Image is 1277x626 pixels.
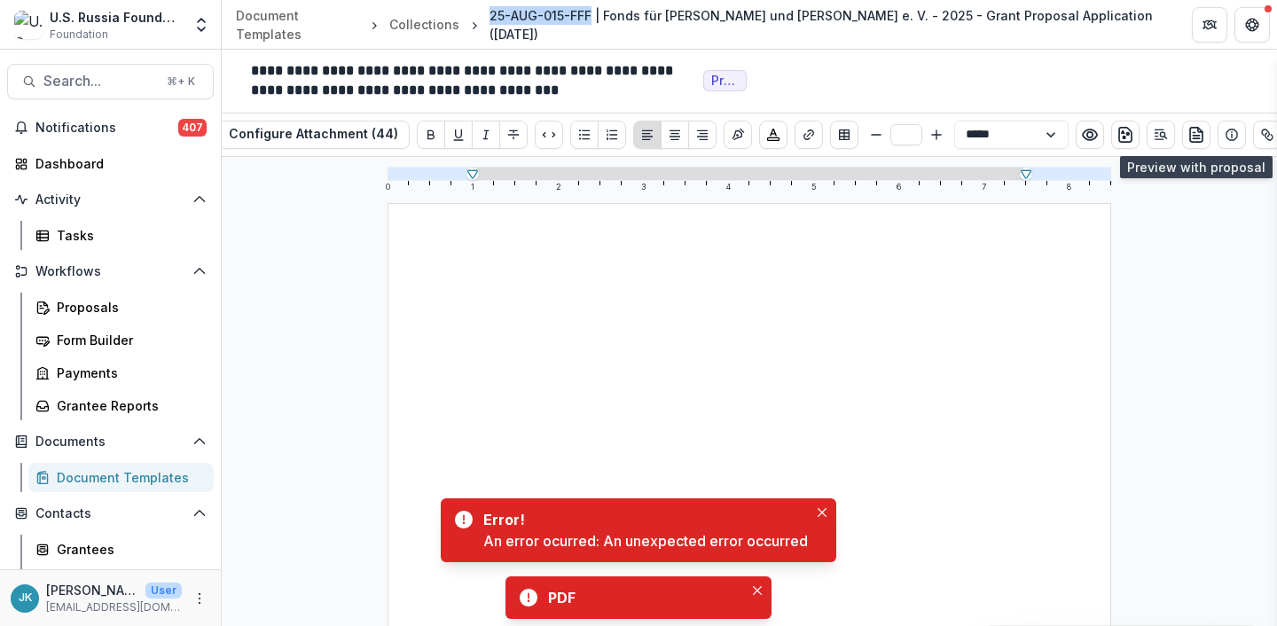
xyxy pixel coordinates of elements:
[811,502,833,523] button: Close
[866,124,887,145] button: Smaller
[229,3,366,47] a: Document Templates
[1234,7,1270,43] button: Get Help
[499,121,528,149] button: Strike
[28,358,214,387] a: Payments
[483,530,808,552] div: An error ocurred: An unexpected error occurred
[7,149,214,178] a: Dashboard
[535,121,563,149] button: Code
[830,121,858,149] button: Insert Table
[7,185,214,214] button: Open Activity
[189,7,214,43] button: Open entity switcher
[145,583,182,599] p: User
[389,15,459,34] div: Collections
[57,298,200,317] div: Proposals
[35,154,200,173] div: Dashboard
[483,509,801,530] div: Error!
[229,3,1171,47] nav: breadcrumb
[28,567,214,597] a: Communications
[14,11,43,39] img: U.S. Russia Foundation
[633,121,662,149] button: Align Left
[217,121,410,149] button: Configure Attachment (44)
[57,540,200,559] div: Grantees
[50,27,108,43] span: Foundation
[1192,7,1227,43] button: Partners
[7,427,214,456] button: Open Documents
[711,74,739,89] span: Proposal
[661,121,689,149] button: Align Center
[28,391,214,420] a: Grantee Reports
[46,599,182,615] p: [EMAIL_ADDRESS][DOMAIN_NAME]
[35,121,178,136] span: Notifications
[35,264,185,279] span: Workflows
[795,121,823,149] button: Create link
[35,434,185,450] span: Documents
[598,121,626,149] button: Ordered List
[7,113,214,142] button: Notifications407
[548,587,736,608] div: PDF
[35,192,185,207] span: Activity
[7,257,214,286] button: Open Workflows
[163,72,199,91] div: ⌘ + K
[46,581,138,599] p: [PERSON_NAME]
[57,468,200,487] div: Document Templates
[28,293,214,322] a: Proposals
[688,121,717,149] button: Align Right
[490,6,1163,43] div: 25-AUG-015-FFF | Fonds für [PERSON_NAME] und [PERSON_NAME] e. V. - 2025 - Grant Proposal Applicat...
[759,121,787,149] button: Choose font color
[444,121,473,149] button: Underline
[1147,121,1175,149] button: Open Editor Sidebar
[189,588,210,609] button: More
[19,592,32,604] div: Jemile Kelderman
[57,331,200,349] div: Form Builder
[7,499,214,528] button: Open Contacts
[178,119,207,137] span: 407
[28,463,214,492] a: Document Templates
[35,506,185,521] span: Contacts
[570,121,599,149] button: Bullet List
[724,121,752,149] button: Insert Signature
[50,8,182,27] div: U.S. Russia Foundation
[7,64,214,99] button: Search...
[382,12,466,37] a: Collections
[57,396,200,415] div: Grantee Reports
[28,325,214,355] a: Form Builder
[926,124,947,145] button: Bigger
[43,73,156,90] span: Search...
[28,221,214,250] a: Tasks
[1076,121,1104,149] button: Preview preview-doc.pdf
[57,364,200,382] div: Payments
[417,121,445,149] button: Bold
[472,121,500,149] button: Italicize
[236,6,359,43] div: Document Templates
[57,226,200,245] div: Tasks
[1182,121,1210,149] button: preview-proposal-pdf
[1111,121,1140,149] button: download-word
[747,580,768,601] button: Close
[28,535,214,564] a: Grantees
[1218,121,1246,149] button: Show details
